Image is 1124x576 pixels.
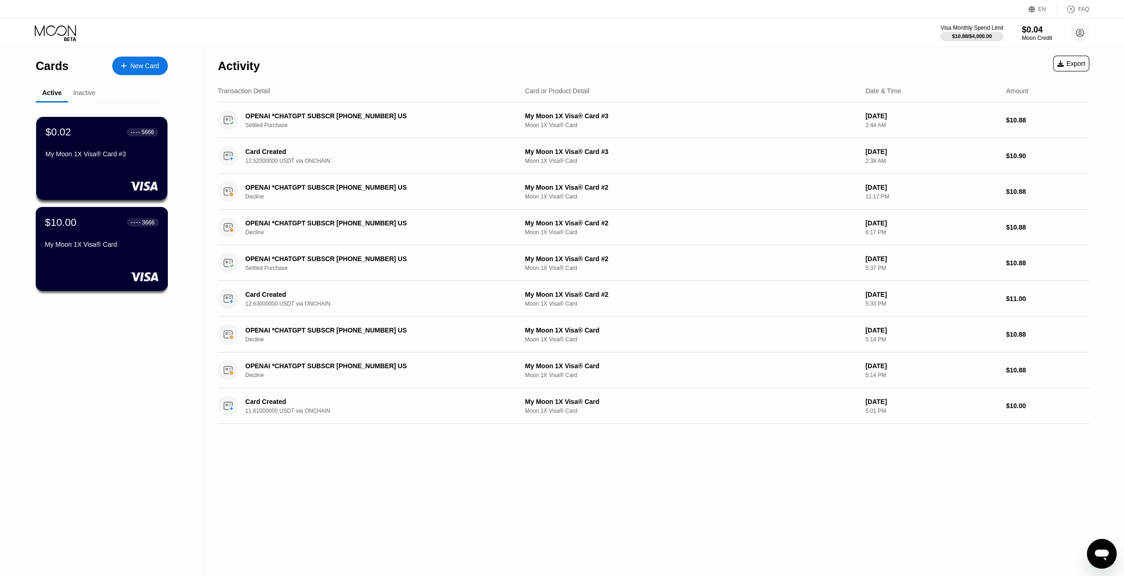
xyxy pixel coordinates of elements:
div: New Card [130,62,159,70]
div: Moon 1X Visa® Card [525,336,858,343]
div: 6:17 PM [865,229,998,236]
div: $10.00● ● ● ●3666My Moon 1X Visa® Card [36,207,167,290]
div: Export [1053,56,1089,71]
div: $10.00 [1006,402,1090,410]
div: Moon 1X Visa® Card [525,372,858,378]
div: Inactive [73,89,96,96]
div: Card Created11.61000000 USDT via ONCHAINMy Moon 1X Visa® CardMoon 1X Visa® Card[DATE]5:01 PM$10.00 [218,388,1089,424]
div: OPENAI *CHATGPT SUBSCR [PHONE_NUMBER] USSettled PurchaseMy Moon 1X Visa® Card #3Moon 1X Visa® Car... [218,102,1089,138]
div: Card Created [245,398,496,405]
div: Cards [36,59,69,73]
div: $10.88 [1006,331,1090,338]
div: Moon 1X Visa® Card [525,408,858,414]
div: Decline [245,229,515,236]
div: $0.04Moon Credit [1022,25,1052,41]
div: Moon 1X Visa® Card [525,158,858,164]
div: Card Created12.52000000 USDT via ONCHAINMy Moon 1X Visa® Card #3Moon 1X Visa® Card[DATE]2:38 AM$1... [218,138,1089,174]
div: Card Created12.63000000 USDT via ONCHAINMy Moon 1X Visa® Card #2Moon 1X Visa® Card[DATE]5:33 PM$1... [218,281,1089,317]
div: 11:17 PM [865,193,998,200]
div: [DATE] [865,398,998,405]
div: [DATE] [865,255,998,262]
div: My Moon 1X Visa® Card #2 [525,255,858,262]
div: 11.61000000 USDT via ONCHAIN [245,408,515,414]
div: $11.00 [1006,295,1090,302]
div: Export [1057,60,1085,67]
div: [DATE] [865,148,998,155]
div: $10.90 [1006,152,1090,160]
div: OPENAI *CHATGPT SUBSCR [PHONE_NUMBER] US [245,326,496,334]
div: EN [1028,5,1057,14]
div: Moon 1X Visa® Card [525,301,858,307]
div: Decline [245,372,515,378]
div: Visa Monthly Spend Limit$10.88/$4,000.00 [940,25,1003,41]
div: My Moon 1X Visa® Card #2 [525,184,858,191]
div: Moon 1X Visa® Card [525,265,858,271]
div: Moon 1X Visa® Card [525,122,858,128]
div: 2:44 AM [865,122,998,128]
div: 5:14 PM [865,372,998,378]
div: Decline [245,336,515,343]
div: My Moon 1X Visa® Card [525,326,858,334]
div: $10.88 [1006,116,1090,124]
div: Active [42,89,62,96]
div: My Moon 1X Visa® Card #2 [525,219,858,227]
div: [DATE] [865,291,998,298]
div: $10.88 [1006,188,1090,195]
div: 5:01 PM [865,408,998,414]
div: Activity [218,59,260,73]
div: 3666 [142,219,154,225]
div: $0.02● ● ● ●5666My Moon 1X Visa® Card #3 [36,117,167,200]
div: 5:14 PM [865,336,998,343]
div: ● ● ● ● [131,221,140,224]
div: [DATE] [865,362,998,370]
div: Amount [1006,87,1028,95]
div: New Card [112,57,168,75]
div: $10.00 [45,216,77,228]
iframe: Кнопка запуска окна обмена сообщениями [1087,539,1117,569]
div: 5666 [141,129,154,135]
div: OPENAI *CHATGPT SUBSCR [PHONE_NUMBER] USDeclineMy Moon 1X Visa® Card #2Moon 1X Visa® Card[DATE]11... [218,174,1089,210]
div: OPENAI *CHATGPT SUBSCR [PHONE_NUMBER] US [245,255,496,262]
div: My Moon 1X Visa® Card #3 [525,112,858,120]
div: My Moon 1X Visa® Card [525,398,858,405]
div: 5:37 PM [865,265,998,271]
div: Visa Monthly Spend Limit [940,25,1003,31]
div: $0.02 [45,126,71,138]
div: $10.88 [1006,259,1090,267]
div: $10.88 [1006,366,1090,374]
div: My Moon 1X Visa® Card #2 [525,291,858,298]
div: [DATE] [865,112,998,120]
div: Card Created [245,291,496,298]
div: Card Created [245,148,496,155]
div: FAQ [1057,5,1089,14]
div: 12.63000000 USDT via ONCHAIN [245,301,515,307]
div: OPENAI *CHATGPT SUBSCR [PHONE_NUMBER] US [245,112,496,120]
div: My Moon 1X Visa® Card #3 [525,148,858,155]
div: My Moon 1X Visa® Card #3 [45,150,158,158]
div: $10.88 / $4,000.00 [952,33,992,39]
div: OPENAI *CHATGPT SUBSCR [PHONE_NUMBER] USDeclineMy Moon 1X Visa® CardMoon 1X Visa® Card[DATE]5:14 ... [218,352,1089,388]
div: FAQ [1078,6,1089,13]
div: 2:38 AM [865,158,998,164]
div: OPENAI *CHATGPT SUBSCR [PHONE_NUMBER] USDeclineMy Moon 1X Visa® Card #2Moon 1X Visa® Card[DATE]6:... [218,210,1089,245]
div: OPENAI *CHATGPT SUBSCR [PHONE_NUMBER] US [245,362,496,370]
div: [DATE] [865,219,998,227]
div: OPENAI *CHATGPT SUBSCR [PHONE_NUMBER] US [245,184,496,191]
div: OPENAI *CHATGPT SUBSCR [PHONE_NUMBER] US [245,219,496,227]
div: $10.88 [1006,224,1090,231]
div: OPENAI *CHATGPT SUBSCR [PHONE_NUMBER] USSettled PurchaseMy Moon 1X Visa® Card #2Moon 1X Visa® Car... [218,245,1089,281]
div: Transaction Detail [218,87,270,95]
div: Card or Product Detail [525,87,589,95]
div: ● ● ● ● [131,131,140,134]
div: Moon Credit [1022,35,1052,41]
div: Settled Purchase [245,265,515,271]
div: Settled Purchase [245,122,515,128]
div: EN [1038,6,1046,13]
div: Moon 1X Visa® Card [525,193,858,200]
div: $0.04 [1022,25,1052,35]
div: 12.52000000 USDT via ONCHAIN [245,158,515,164]
div: [DATE] [865,326,998,334]
div: Decline [245,193,515,200]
